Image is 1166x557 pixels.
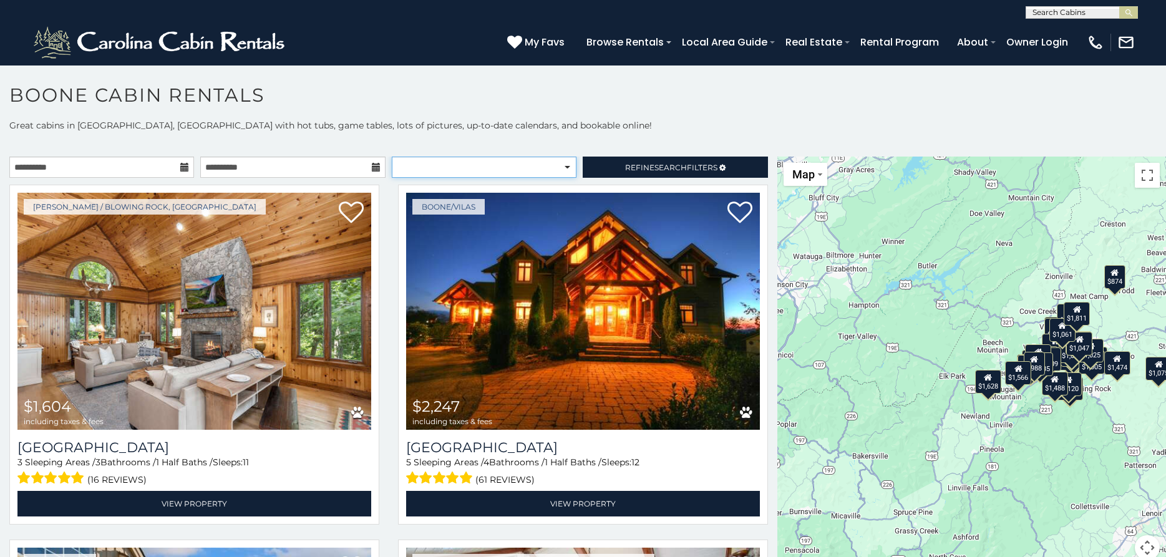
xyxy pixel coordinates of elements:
[406,193,760,430] a: Wilderness Lodge $2,247 including taxes & fees
[1024,352,1045,375] div: $988
[580,31,670,53] a: Browse Rentals
[654,163,687,172] span: Search
[156,457,213,468] span: 1 Half Baths /
[406,457,411,468] span: 5
[625,163,717,172] span: Refine Filters
[676,31,774,53] a: Local Area Guide
[1078,339,1104,362] div: $1,025
[1117,34,1135,51] img: mail-regular-white.png
[17,193,371,430] a: Chimney Island $1,604 including taxes & fees
[545,457,601,468] span: 1 Half Baths /
[412,199,485,215] a: Boone/Vilas
[17,439,371,456] a: [GEOGRAPHIC_DATA]
[24,199,266,215] a: [PERSON_NAME] / Blowing Rock, [GEOGRAPHIC_DATA]
[95,457,100,468] span: 3
[1006,361,1032,384] div: $1,566
[525,34,565,50] span: My Favs
[475,472,535,488] span: (61 reviews)
[1049,317,1076,341] div: $1,061
[406,193,760,430] img: Wilderness Lodge
[412,397,460,415] span: $2,247
[1059,339,1085,363] div: $1,026
[406,491,760,516] a: View Property
[17,439,371,456] h3: Chimney Island
[17,193,371,430] img: Chimney Island
[1135,163,1160,188] button: Toggle fullscreen view
[406,456,760,488] div: Sleeping Areas / Bathrooms / Sleeps:
[1000,31,1074,53] a: Owner Login
[1044,318,1071,342] div: $1,810
[1067,332,1093,356] div: $1,047
[784,163,827,186] button: Change map style
[1064,301,1091,325] div: $1,811
[17,457,22,468] span: 3
[1104,351,1130,375] div: $1,474
[406,439,760,456] h3: Wilderness Lodge
[1066,331,1092,355] div: $1,104
[24,417,104,425] span: including taxes & fees
[727,200,752,226] a: Add to favorites
[1026,344,1052,368] div: $1,369
[779,31,848,53] a: Real Estate
[31,24,290,61] img: White-1-2.png
[1057,376,1084,400] div: $1,721
[412,417,492,425] span: including taxes & fees
[243,457,249,468] span: 11
[1061,342,1087,366] div: $2,733
[24,397,71,415] span: $1,604
[854,31,945,53] a: Rental Program
[792,168,815,181] span: Map
[1056,372,1082,395] div: $1,120
[17,456,371,488] div: Sleeping Areas / Bathrooms / Sleeps:
[1057,303,1084,327] div: $1,459
[951,31,994,53] a: About
[1104,265,1125,289] div: $874
[975,370,1001,394] div: $1,628
[1059,346,1085,370] div: $1,604
[339,200,364,226] a: Add to favorites
[631,457,639,468] span: 12
[1042,334,1069,357] div: $1,971
[507,34,568,51] a: My Favs
[1079,351,1105,374] div: $1,005
[1087,34,1104,51] img: phone-regular-white.png
[1042,372,1068,395] div: $1,488
[17,491,371,516] a: View Property
[583,157,767,178] a: RefineSearchFilters
[483,457,489,468] span: 4
[87,472,147,488] span: (16 reviews)
[406,439,760,456] a: [GEOGRAPHIC_DATA]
